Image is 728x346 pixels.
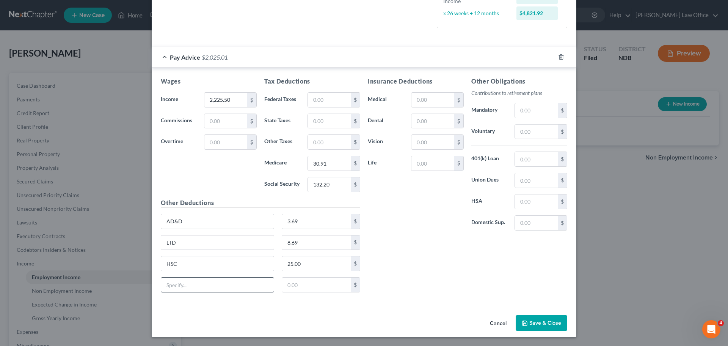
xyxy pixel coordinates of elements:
[157,134,200,150] label: Overtime
[515,216,558,230] input: 0.00
[161,278,274,292] input: Specify...
[260,134,304,150] label: Other Taxes
[204,135,247,149] input: 0.00
[515,194,558,209] input: 0.00
[260,92,304,107] label: Federal Taxes
[454,135,463,149] div: $
[364,92,407,107] label: Medical
[484,316,513,331] button: Cancel
[161,256,274,271] input: Specify...
[439,9,513,17] div: x 26 weeks ÷ 12 months
[308,177,351,192] input: 0.00
[468,215,511,231] label: Domestic Sup.
[170,54,200,61] span: Pay Advice
[454,114,463,128] div: $
[260,114,304,129] label: State Taxes
[161,235,274,250] input: Specify...
[702,320,720,338] iframe: Intercom live chat
[247,135,256,149] div: $
[411,93,454,107] input: 0.00
[161,96,178,102] span: Income
[364,156,407,171] label: Life
[368,77,464,86] h5: Insurance Deductions
[351,214,360,229] div: $
[558,125,567,139] div: $
[516,6,558,20] div: $4,821.92
[454,93,463,107] div: $
[282,278,351,292] input: 0.00
[351,235,360,250] div: $
[351,114,360,128] div: $
[157,114,200,129] label: Commissions
[308,135,351,149] input: 0.00
[411,135,454,149] input: 0.00
[558,194,567,209] div: $
[718,320,724,326] span: 4
[468,152,511,167] label: 401(k) Loan
[202,54,228,61] span: $2,025.01
[351,93,360,107] div: $
[411,156,454,171] input: 0.00
[260,156,304,171] label: Medicare
[411,114,454,128] input: 0.00
[471,77,567,86] h5: Other Obligations
[515,173,558,188] input: 0.00
[351,156,360,171] div: $
[282,235,351,250] input: 0.00
[351,278,360,292] div: $
[515,152,558,166] input: 0.00
[558,152,567,166] div: $
[351,135,360,149] div: $
[308,93,351,107] input: 0.00
[558,216,567,230] div: $
[468,124,511,139] label: Voluntary
[161,214,274,229] input: Specify...
[282,256,351,271] input: 0.00
[558,103,567,118] div: $
[364,114,407,129] label: Dental
[454,156,463,171] div: $
[260,177,304,192] label: Social Security
[161,77,257,86] h5: Wages
[204,93,247,107] input: 0.00
[468,194,511,209] label: HSA
[515,103,558,118] input: 0.00
[351,256,360,271] div: $
[351,177,360,192] div: $
[516,315,567,331] button: Save & Close
[468,103,511,118] label: Mandatory
[471,89,567,97] p: Contributions to retirement plans
[247,114,256,128] div: $
[282,214,351,229] input: 0.00
[515,125,558,139] input: 0.00
[247,93,256,107] div: $
[364,134,407,150] label: Vision
[558,173,567,188] div: $
[204,114,247,128] input: 0.00
[161,198,360,208] h5: Other Deductions
[264,77,360,86] h5: Tax Deductions
[308,114,351,128] input: 0.00
[308,156,351,171] input: 0.00
[468,173,511,188] label: Union Dues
